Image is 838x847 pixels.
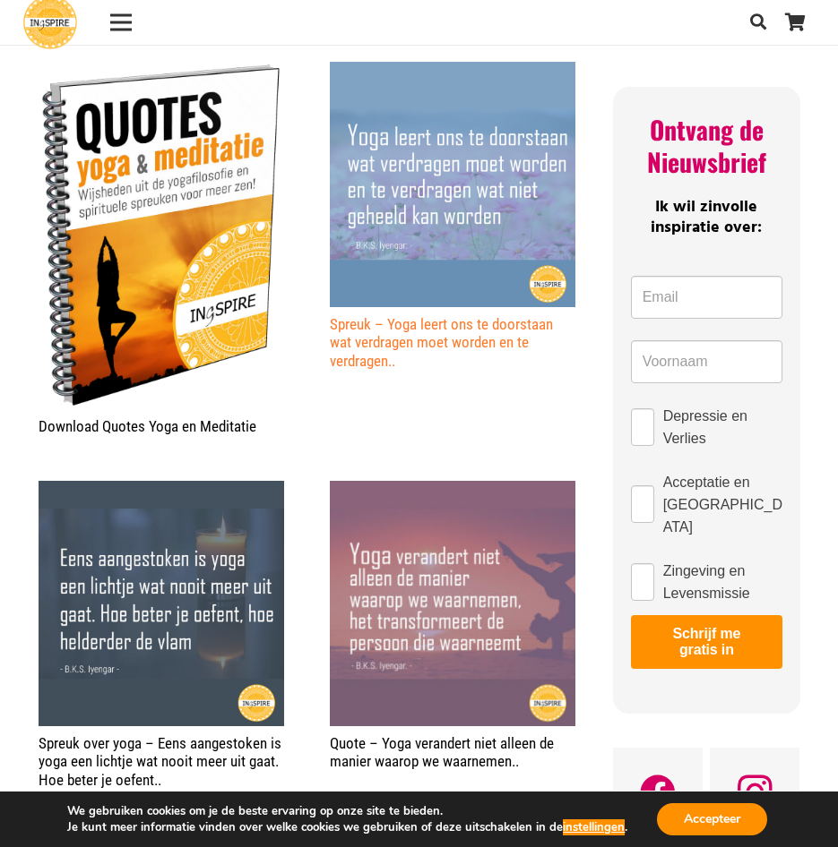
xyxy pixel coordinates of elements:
[631,340,782,383] input: Voornaam
[39,734,281,789] a: Spreuk over yoga – Eens aangestoken is yoga een lichtje wat nooit meer uit gaat. Hoe beter je oef...
[663,471,782,538] span: Acceptatie en [GEOGRAPHIC_DATA]
[67,819,627,835] p: Je kunt meer informatie vinden over welke cookies we gebruiken of deze uitschakelen in de .
[330,481,575,726] img: Quote - Yoga verandert niet alleen de manier waarop we waarnemen, het transformeert de persoon di...
[710,748,799,837] a: Instagram
[631,485,654,523] input: Acceptatie en [GEOGRAPHIC_DATA]
[631,615,782,670] button: Schrijf me gratis in
[631,276,782,319] input: Email
[663,560,782,604] span: Zingeving en Levensmissie
[330,64,575,81] a: Spreuk – Yoga leert ons te doorstaan wat verdragen moet worden en te verdragen..
[613,748,703,837] a: Facebook
[39,481,284,726] img: Spreuk over yoga van yoga leraar Iyengar: Eens aangestoken is yoga een lichtje wat nooit meer uit...
[330,734,554,770] a: Quote – Yoga verandert niet alleen de manier waarop we waarnemen..
[330,483,575,500] a: Quote – Yoga verandert niet alleen de manier waarop we waarnemen..
[657,803,767,835] button: Accepteer
[330,315,553,370] a: Spreuk – Yoga leert ons te doorstaan wat verdragen moet worden en te verdragen..
[39,64,284,81] a: Download Quotes Yoga en Meditatie
[651,194,762,241] span: Ik wil zinvolle inspiratie over:
[631,408,654,446] input: Depressie en Verlies
[631,563,654,601] input: Zingeving en Levensmissie
[39,62,284,409] img: Yoga en Meditatie QUOTES van www.ingspire.nl - download gratis het mini-eboekje
[740,1,776,44] a: Zoeken
[647,111,766,180] span: Ontvang de Nieuwsbrief
[39,417,256,435] a: Download Quotes Yoga en Meditatie
[67,803,627,819] p: We gebruiken cookies om je de beste ervaring op onze site te bieden.
[663,405,782,449] span: Depressie en Verlies
[330,62,575,307] img: Spreuk - Yoga leert ons te doorstaan wat verdragen moet worden en te verdragen wat niet geheeld k...
[563,819,625,835] button: instellingen
[39,483,284,500] a: Spreuk over yoga – Eens aangestoken is yoga een lichtje wat nooit meer uit gaat. Hoe beter je oef...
